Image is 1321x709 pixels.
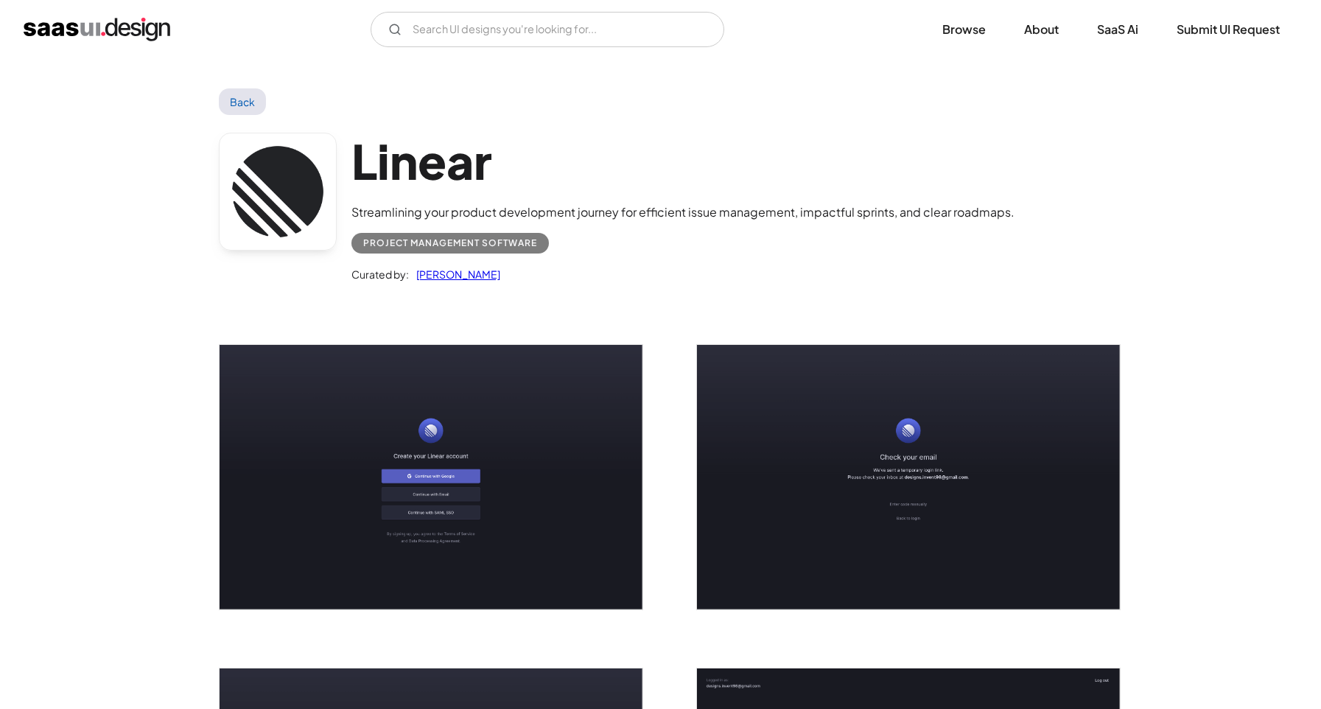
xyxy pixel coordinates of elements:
img: 648701b4848bc244d71e8d08_Linear%20Signup%20Screen.png [220,345,642,610]
img: 648701b3919ba8d4c66f90ab_Linear%20Verify%20Mail%20Screen.png [697,345,1120,610]
a: open lightbox [697,345,1120,610]
h1: Linear [351,133,1015,189]
a: Browse [925,13,1003,46]
a: Submit UI Request [1159,13,1297,46]
div: Streamlining your product development journey for efficient issue management, impactful sprints, ... [351,203,1015,221]
a: open lightbox [220,345,642,610]
a: SaaS Ai [1079,13,1156,46]
form: Email Form [371,12,724,47]
div: Project Management Software [363,234,537,252]
a: About [1006,13,1076,46]
input: Search UI designs you're looking for... [371,12,724,47]
div: Curated by: [351,265,409,283]
a: [PERSON_NAME] [409,265,500,283]
a: home [24,18,170,41]
a: Back [219,88,267,115]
